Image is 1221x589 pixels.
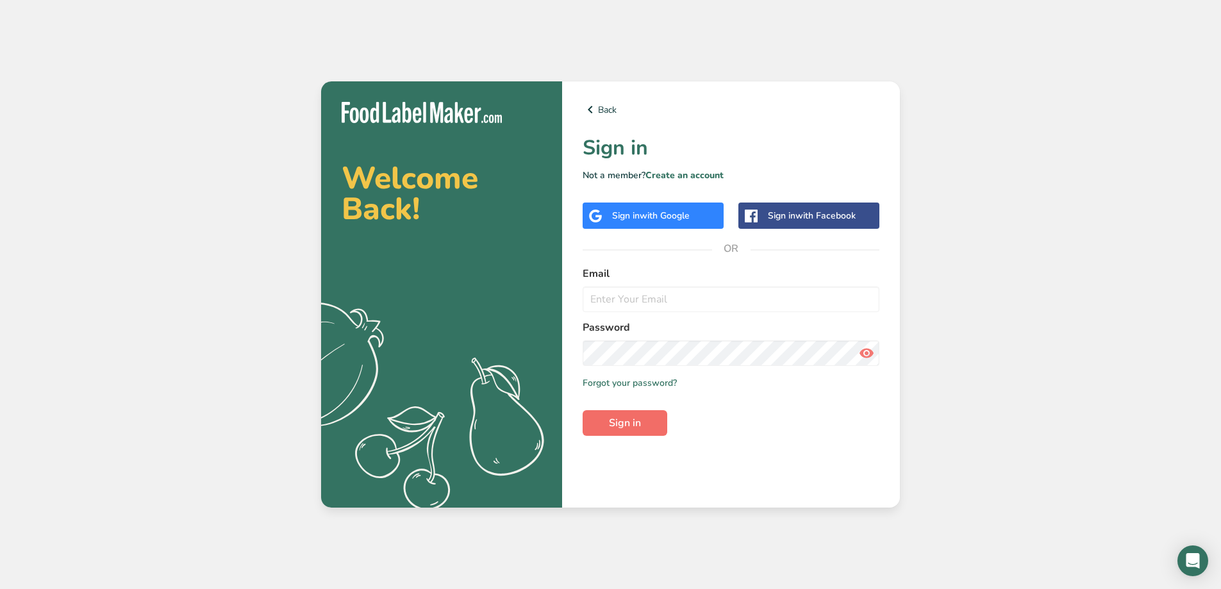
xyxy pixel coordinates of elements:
[612,209,690,222] div: Sign in
[583,133,879,163] h1: Sign in
[712,229,751,268] span: OR
[583,320,879,335] label: Password
[583,102,879,117] a: Back
[1177,545,1208,576] div: Open Intercom Messenger
[768,209,856,222] div: Sign in
[583,266,879,281] label: Email
[645,169,724,181] a: Create an account
[583,286,879,312] input: Enter Your Email
[583,410,667,436] button: Sign in
[609,415,641,431] span: Sign in
[640,210,690,222] span: with Google
[583,169,879,182] p: Not a member?
[342,102,502,123] img: Food Label Maker
[342,163,542,224] h2: Welcome Back!
[583,376,677,390] a: Forgot your password?
[795,210,856,222] span: with Facebook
